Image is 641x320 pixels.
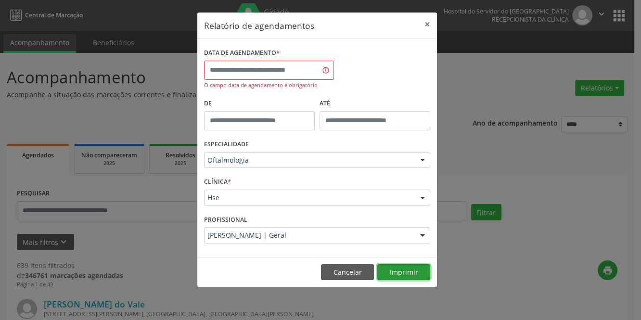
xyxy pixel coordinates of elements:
button: Cancelar [321,264,374,281]
span: [PERSON_NAME] | Geral [207,230,410,240]
span: Oftalmologia [207,155,410,165]
label: DATA DE AGENDAMENTO [204,46,280,61]
span: Hse [207,193,410,203]
label: De [204,96,315,111]
h5: Relatório de agendamentos [204,19,314,32]
label: CLÍNICA [204,175,231,190]
label: PROFISSIONAL [204,213,247,228]
button: Imprimir [377,264,430,281]
label: ESPECIALIDADE [204,137,249,152]
button: Close [418,13,437,36]
label: ATÉ [320,96,430,111]
div: O campo data de agendamento é obrigatório [204,81,334,90]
